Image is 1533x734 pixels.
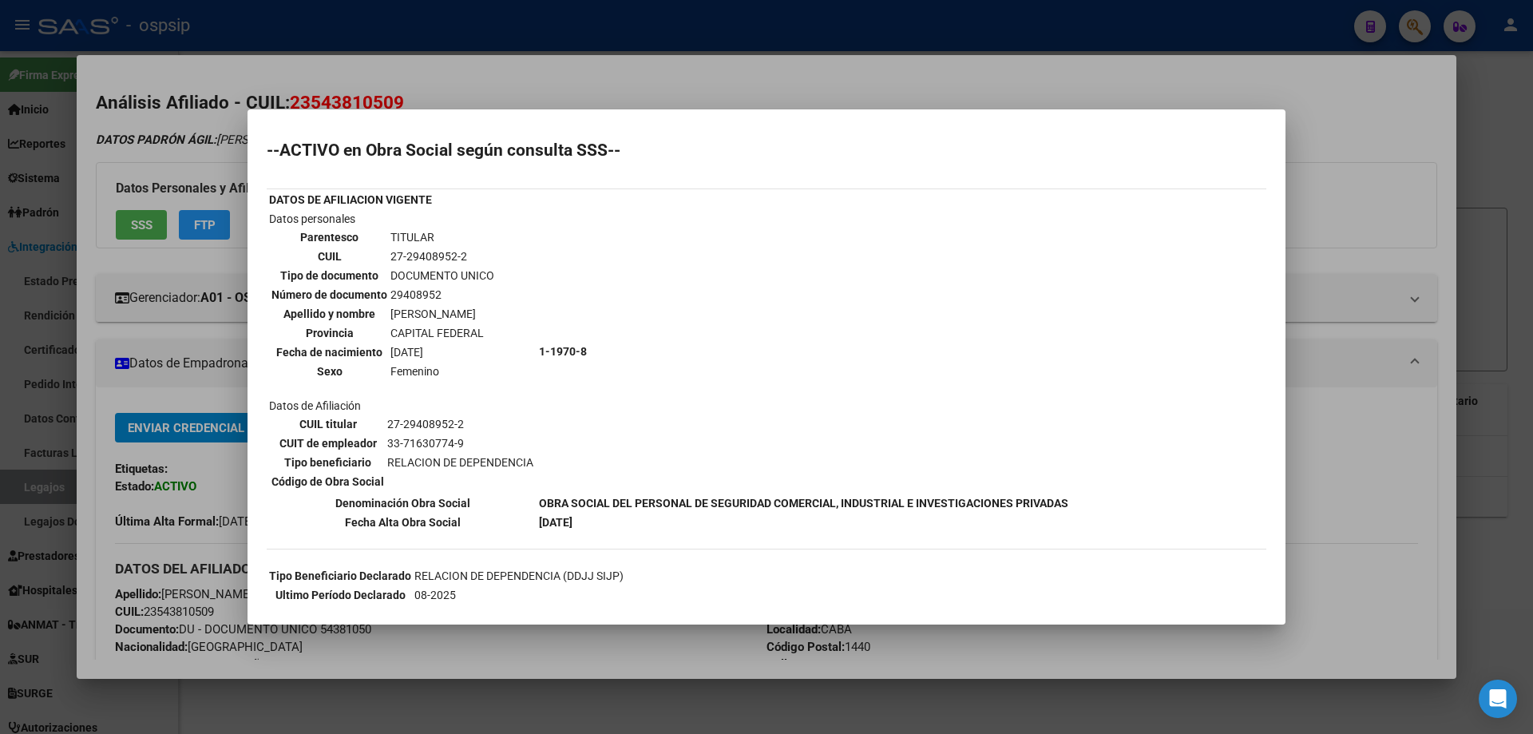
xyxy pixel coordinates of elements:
[386,415,534,433] td: 27-29408952-2
[271,473,385,490] th: Código de Obra Social
[414,605,979,623] td: 33-71630774-9
[268,514,537,531] th: Fecha Alta Obra Social
[268,567,412,585] th: Tipo Beneficiario Declarado
[390,267,495,284] td: DOCUMENTO UNICO
[271,324,388,342] th: Provincia
[268,494,537,512] th: Denominación Obra Social
[539,497,1068,510] b: OBRA SOCIAL DEL PERSONAL DE SEGURIDAD COMERCIAL, INDUSTRIAL E INVESTIGACIONES PRIVADAS
[268,210,537,493] td: Datos personales Datos de Afiliación
[390,343,495,361] td: [DATE]
[271,363,388,380] th: Sexo
[539,516,572,529] b: [DATE]
[271,286,388,304] th: Número de documento
[390,324,495,342] td: CAPITAL FEDERAL
[390,248,495,265] td: 27-29408952-2
[269,193,432,206] b: DATOS DE AFILIACION VIGENTE
[390,363,495,380] td: Femenino
[271,434,385,452] th: CUIT de empleador
[268,605,412,623] th: CUIT DDJJ
[267,142,1266,158] h2: --ACTIVO en Obra Social según consulta SSS--
[539,345,587,358] b: 1-1970-8
[271,267,388,284] th: Tipo de documento
[1479,680,1517,718] div: Open Intercom Messenger
[386,434,534,452] td: 33-71630774-9
[271,248,388,265] th: CUIL
[271,305,388,323] th: Apellido y nombre
[414,586,979,604] td: 08-2025
[271,454,385,471] th: Tipo beneficiario
[271,343,388,361] th: Fecha de nacimiento
[390,305,495,323] td: [PERSON_NAME]
[271,415,385,433] th: CUIL titular
[386,454,534,471] td: RELACION DE DEPENDENCIA
[414,567,979,585] td: RELACION DE DEPENDENCIA (DDJJ SIJP)
[390,286,495,304] td: 29408952
[390,228,495,246] td: TITULAR
[271,228,388,246] th: Parentesco
[268,586,412,604] th: Ultimo Período Declarado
